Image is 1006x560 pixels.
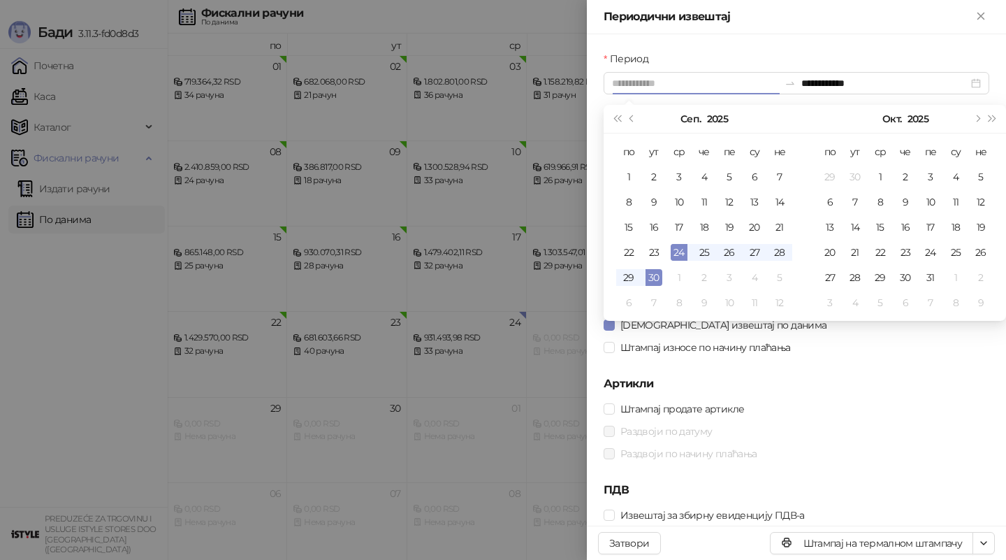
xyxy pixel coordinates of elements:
th: ср [666,139,692,164]
button: Штампај на термалном штампачу [770,532,973,554]
div: 29 [620,269,637,286]
td: 2025-11-08 [943,290,968,315]
td: 2025-10-29 [868,265,893,290]
div: 20 [822,244,838,261]
div: 17 [671,219,687,236]
td: 2025-10-03 [717,265,742,290]
span: Раздвоји по датуму [615,424,717,439]
td: 2025-10-12 [968,189,993,215]
td: 2025-11-06 [893,290,918,315]
div: 11 [947,194,964,210]
div: 12 [972,194,989,210]
td: 2025-09-24 [666,240,692,265]
td: 2025-09-12 [717,189,742,215]
button: Затвори [598,532,661,554]
td: 2025-10-04 [742,265,767,290]
th: су [943,139,968,164]
span: Извештај за збирну евиденцију ПДВ-а [615,508,810,523]
td: 2025-09-07 [767,164,792,189]
td: 2025-09-13 [742,189,767,215]
div: 21 [771,219,788,236]
div: 22 [872,244,889,261]
td: 2025-09-21 [767,215,792,240]
td: 2025-10-05 [968,164,993,189]
td: 2025-09-27 [742,240,767,265]
div: 18 [696,219,713,236]
div: 25 [947,244,964,261]
td: 2025-10-24 [918,240,943,265]
div: 3 [922,168,939,185]
td: 2025-10-11 [943,189,968,215]
div: 1 [947,269,964,286]
td: 2025-10-26 [968,240,993,265]
div: 12 [721,194,738,210]
td: 2025-10-25 [943,240,968,265]
div: 28 [771,244,788,261]
th: су [742,139,767,164]
td: 2025-10-17 [918,215,943,240]
td: 2025-09-02 [641,164,666,189]
div: 29 [872,269,889,286]
button: Следећа година (Control + right) [985,105,1000,133]
button: Изабери месец [882,105,901,133]
div: 6 [822,194,838,210]
td: 2025-09-01 [616,164,641,189]
td: 2025-10-02 [692,265,717,290]
div: 30 [897,269,914,286]
td: 2025-10-19 [968,215,993,240]
h5: Артикли [604,375,989,392]
button: Изабери годину [707,105,728,133]
div: 2 [897,168,914,185]
span: [DEMOGRAPHIC_DATA] извештај по данима [615,317,832,333]
th: че [893,139,918,164]
td: 2025-09-25 [692,240,717,265]
div: 8 [872,194,889,210]
div: 8 [620,194,637,210]
div: 5 [721,168,738,185]
td: 2025-11-01 [943,265,968,290]
td: 2025-10-18 [943,215,968,240]
th: по [817,139,843,164]
div: 2 [646,168,662,185]
div: 2 [696,269,713,286]
td: 2025-09-14 [767,189,792,215]
div: 26 [972,244,989,261]
div: 5 [872,294,889,311]
div: 14 [771,194,788,210]
td: 2025-10-28 [843,265,868,290]
td: 2025-09-04 [692,164,717,189]
div: 19 [972,219,989,236]
label: Период [604,51,657,66]
div: 11 [696,194,713,210]
td: 2025-11-03 [817,290,843,315]
div: 24 [922,244,939,261]
div: 11 [746,294,763,311]
td: 2025-10-05 [767,265,792,290]
div: 30 [847,168,863,185]
div: 3 [822,294,838,311]
td: 2025-09-16 [641,215,666,240]
td: 2025-10-27 [817,265,843,290]
h5: ПДВ [604,482,989,498]
td: 2025-10-06 [817,189,843,215]
td: 2025-10-08 [666,290,692,315]
td: 2025-10-31 [918,265,943,290]
td: 2025-10-22 [868,240,893,265]
span: swap-right [785,78,796,89]
td: 2025-10-06 [616,290,641,315]
th: пе [918,139,943,164]
div: 13 [822,219,838,236]
td: 2025-09-06 [742,164,767,189]
td: 2025-10-09 [692,290,717,315]
td: 2025-10-13 [817,215,843,240]
td: 2025-10-14 [843,215,868,240]
td: 2025-09-03 [666,164,692,189]
th: че [692,139,717,164]
td: 2025-10-16 [893,215,918,240]
div: 8 [671,294,687,311]
td: 2025-10-12 [767,290,792,315]
td: 2025-10-08 [868,189,893,215]
td: 2025-09-28 [767,240,792,265]
td: 2025-11-09 [968,290,993,315]
div: 7 [646,294,662,311]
